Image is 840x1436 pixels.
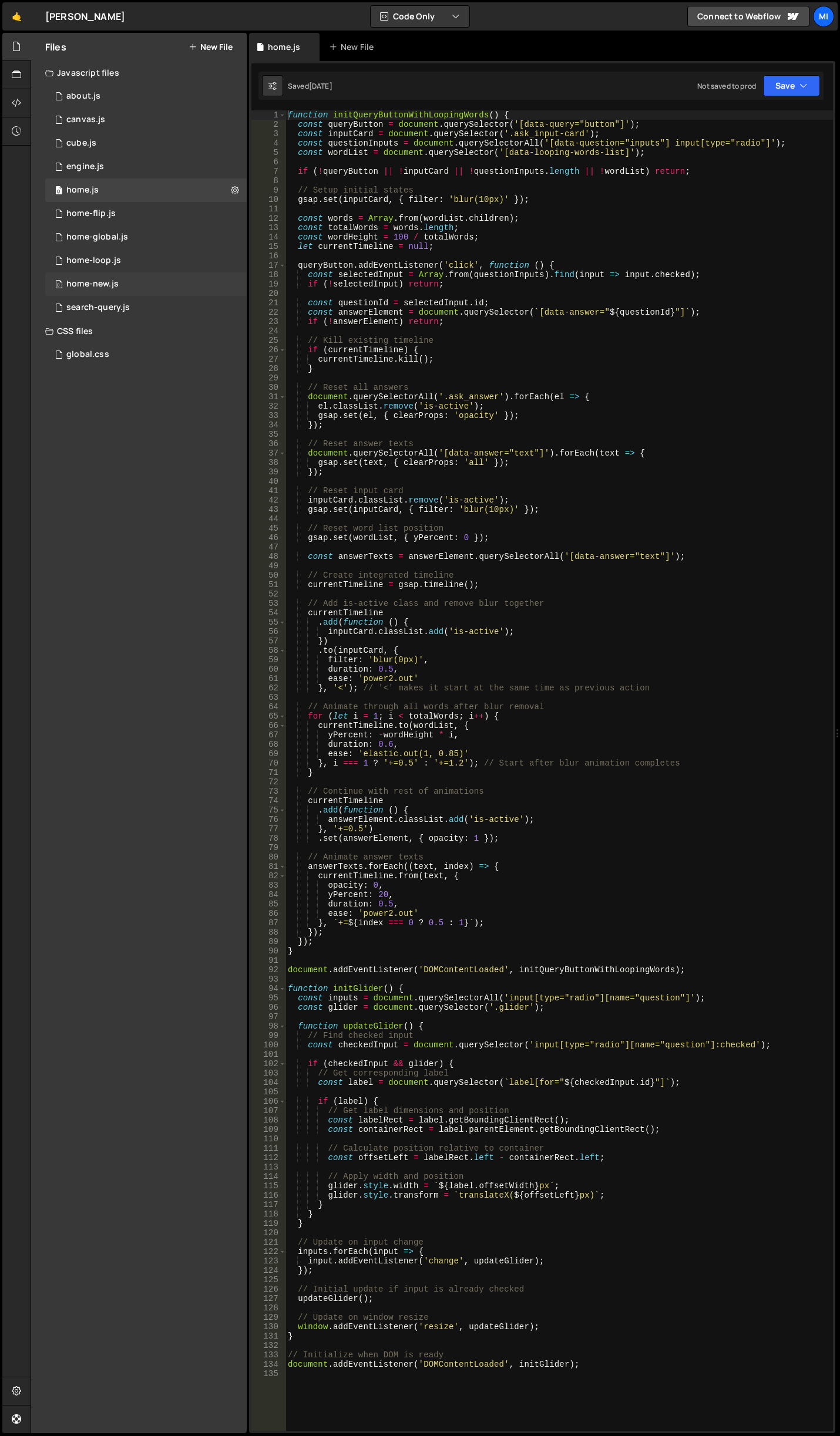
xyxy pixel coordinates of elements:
div: 62 [251,683,286,693]
div: 16715/45727.js [45,108,247,132]
div: home-loop.js [66,255,121,266]
div: CSS files [31,319,247,343]
div: 8 [251,176,286,186]
a: Connect to Webflow [687,6,809,27]
div: 16715/45689.js [45,178,247,202]
div: 94 [251,984,286,993]
div: 16715/47142.js [45,85,247,108]
div: 42 [251,495,286,505]
div: 49 [251,561,286,571]
div: 121 [251,1238,286,1247]
div: 128 [251,1303,286,1313]
div: 51 [251,580,286,589]
div: 25 [251,336,286,345]
div: 18 [251,270,286,279]
div: 111 [251,1144,286,1153]
div: 9 [251,186,286,195]
div: 45 [251,524,286,533]
div: 16 [251,251,286,261]
div: 39 [251,467,286,477]
div: 127 [251,1294,286,1303]
div: 34 [251,420,286,430]
div: 76 [251,815,286,824]
div: 71 [251,768,286,777]
div: 22 [251,308,286,317]
div: 122 [251,1247,286,1256]
div: 14 [251,232,286,242]
div: 112 [251,1153,286,1162]
div: 93 [251,975,286,984]
div: 16715/46263.js [45,272,247,296]
div: engine.js [66,161,104,172]
div: 53 [251,599,286,608]
div: 13 [251,223,286,232]
div: 38 [251,458,286,467]
div: 123 [251,1256,286,1266]
div: 90 [251,946,286,956]
div: 124 [251,1266,286,1275]
div: 72 [251,777,286,787]
div: 96 [251,1003,286,1012]
a: Mi [813,6,834,27]
div: 88 [251,928,286,937]
div: 10 [251,195,286,204]
div: 52 [251,589,286,599]
div: 104 [251,1078,286,1087]
div: search-query.js [66,302,130,313]
div: 63 [251,693,286,702]
div: 70 [251,759,286,768]
div: 29 [251,373,286,383]
div: 2 [251,120,286,129]
div: 24 [251,326,286,336]
button: Save [763,75,820,96]
div: 108 [251,1115,286,1125]
div: 102 [251,1059,286,1068]
div: 65 [251,712,286,721]
div: 16715/46597.js [45,132,247,155]
div: home-global.js [66,232,128,242]
div: home.js [66,185,99,195]
div: 11 [251,204,286,214]
div: 79 [251,843,286,852]
div: 78 [251,834,286,843]
div: 109 [251,1125,286,1134]
div: 99 [251,1031,286,1040]
div: 47 [251,542,286,552]
div: 31 [251,392,286,402]
div: 56 [251,627,286,636]
div: 27 [251,355,286,364]
div: 20 [251,289,286,298]
div: Saved [288,81,332,91]
div: [PERSON_NAME] [45,9,125,23]
div: 131 [251,1331,286,1341]
div: 1 [251,110,286,120]
div: 130 [251,1322,286,1331]
div: 87 [251,918,286,928]
div: 4 [251,139,286,148]
div: 50 [251,571,286,580]
div: 46 [251,533,286,542]
div: 35 [251,430,286,439]
div: 67 [251,730,286,740]
div: 64 [251,702,286,712]
button: Code Only [371,6,469,27]
div: 77 [251,824,286,834]
div: 23 [251,317,286,326]
button: New File [189,42,233,52]
div: 95 [251,993,286,1003]
div: 73 [251,787,286,796]
div: 106 [251,1097,286,1106]
div: 6 [251,157,286,167]
div: 16715/46411.js [45,249,247,272]
div: 41 [251,486,286,495]
div: home-new.js [66,279,119,289]
div: 89 [251,937,286,946]
div: 3 [251,129,286,139]
div: 101 [251,1050,286,1059]
div: 82 [251,871,286,881]
div: cube.js [66,138,96,149]
div: 97 [251,1012,286,1022]
div: 16715/47532.js [45,296,247,319]
div: 16715/46608.js [45,202,247,225]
